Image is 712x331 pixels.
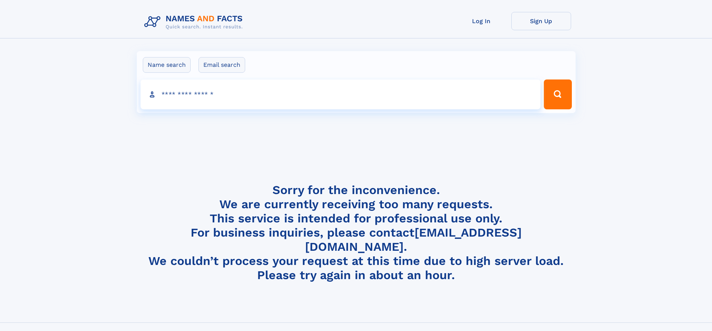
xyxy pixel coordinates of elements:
[141,79,541,109] input: search input
[451,12,511,30] a: Log In
[511,12,571,30] a: Sign Up
[544,79,571,109] button: Search Button
[305,225,522,254] a: [EMAIL_ADDRESS][DOMAIN_NAME]
[141,183,571,282] h4: Sorry for the inconvenience. We are currently receiving too many requests. This service is intend...
[143,57,191,73] label: Name search
[198,57,245,73] label: Email search
[141,12,249,32] img: Logo Names and Facts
